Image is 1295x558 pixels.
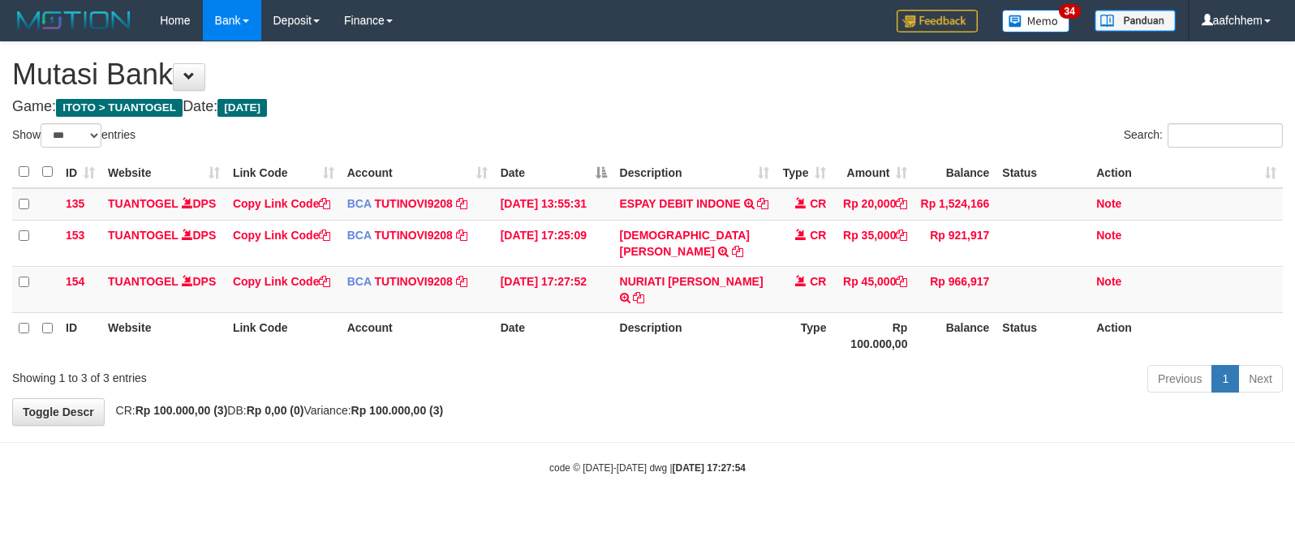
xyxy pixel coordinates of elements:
span: CR [810,197,826,210]
img: Feedback.jpg [897,10,978,32]
span: CR: DB: Variance: [108,404,444,417]
th: Date [494,312,613,358]
a: Previous [1147,365,1212,393]
a: Toggle Descr [12,398,105,426]
a: Copy TUTINOVI9208 to clipboard [456,229,467,242]
th: Status [996,312,1090,358]
td: Rp 35,000 [832,220,914,266]
span: CR [810,229,826,242]
img: Button%20Memo.svg [1002,10,1070,32]
td: Rp 20,000 [832,188,914,221]
span: 34 [1059,4,1081,19]
label: Show entries [12,123,136,148]
a: Copy Rp 35,000 to clipboard [896,229,907,242]
h4: Game: Date: [12,99,1283,115]
a: Note [1096,197,1121,210]
th: Type [776,312,832,358]
span: BCA [347,197,372,210]
th: Action [1090,312,1283,358]
a: Copy TUTINOVI9208 to clipboard [456,275,467,288]
a: Copy Rp 45,000 to clipboard [896,275,907,288]
th: Balance [914,312,996,358]
span: 135 [66,197,84,210]
th: Link Code: activate to sort column ascending [226,157,341,188]
strong: [DATE] 17:27:54 [673,462,746,474]
th: Link Code [226,312,341,358]
img: MOTION_logo.png [12,8,136,32]
a: Note [1096,229,1121,242]
th: Status [996,157,1090,188]
a: TUTINOVI9208 [374,229,452,242]
a: TUANTOGEL [108,229,179,242]
a: Copy Link Code [233,275,331,288]
a: Copy TUTINOVI9208 to clipboard [456,197,467,210]
span: 154 [66,275,84,288]
td: Rp 966,917 [914,266,996,312]
td: [DATE] 17:27:52 [494,266,613,312]
select: Showentries [41,123,101,148]
th: ID: activate to sort column ascending [59,157,101,188]
a: Next [1238,365,1283,393]
a: Note [1096,275,1121,288]
strong: Rp 100.000,00 (3) [351,404,444,417]
a: TUTINOVI9208 [374,275,452,288]
a: Copy Rp 20,000 to clipboard [896,197,907,210]
a: [DEMOGRAPHIC_DATA][PERSON_NAME] [620,229,750,258]
th: Action: activate to sort column ascending [1090,157,1283,188]
th: Date: activate to sort column descending [494,157,613,188]
span: BCA [347,275,372,288]
strong: Rp 100.000,00 (3) [136,404,228,417]
span: ITOTO > TUANTOGEL [56,99,183,117]
a: ESPAY DEBIT INDONE [620,197,741,210]
td: DPS [101,188,226,221]
td: DPS [101,220,226,266]
a: TUANTOGEL [108,275,179,288]
th: Account [341,312,494,358]
td: Rp 45,000 [832,266,914,312]
span: CR [810,275,826,288]
td: [DATE] 13:55:31 [494,188,613,221]
th: Type: activate to sort column ascending [776,157,832,188]
th: ID [59,312,101,358]
a: Copy NURIATI GANS to clipboard [633,291,644,304]
label: Search: [1124,123,1283,148]
a: TUANTOGEL [108,197,179,210]
a: Copy ESPAY DEBIT INDONE to clipboard [757,197,768,210]
div: Showing 1 to 3 of 3 entries [12,363,527,386]
th: Amount: activate to sort column ascending [832,157,914,188]
img: panduan.png [1095,10,1176,32]
th: Account: activate to sort column ascending [341,157,494,188]
a: 1 [1211,365,1239,393]
span: BCA [347,229,372,242]
th: Balance [914,157,996,188]
input: Search: [1168,123,1283,148]
a: Copy MUHAMMAD RAF to clipboard [732,245,743,258]
th: Website [101,312,226,358]
h1: Mutasi Bank [12,58,1283,91]
td: [DATE] 17:25:09 [494,220,613,266]
a: NURIATI [PERSON_NAME] [620,275,764,288]
th: Rp 100.000,00 [832,312,914,358]
td: Rp 921,917 [914,220,996,266]
strong: Rp 0,00 (0) [247,404,304,417]
span: [DATE] [217,99,267,117]
small: code © [DATE]-[DATE] dwg | [549,462,746,474]
a: Copy Link Code [233,229,331,242]
th: Website: activate to sort column ascending [101,157,226,188]
td: Rp 1,524,166 [914,188,996,221]
a: TUTINOVI9208 [374,197,452,210]
th: Description [613,312,777,358]
span: 153 [66,229,84,242]
a: Copy Link Code [233,197,331,210]
td: DPS [101,266,226,312]
th: Description: activate to sort column ascending [613,157,777,188]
